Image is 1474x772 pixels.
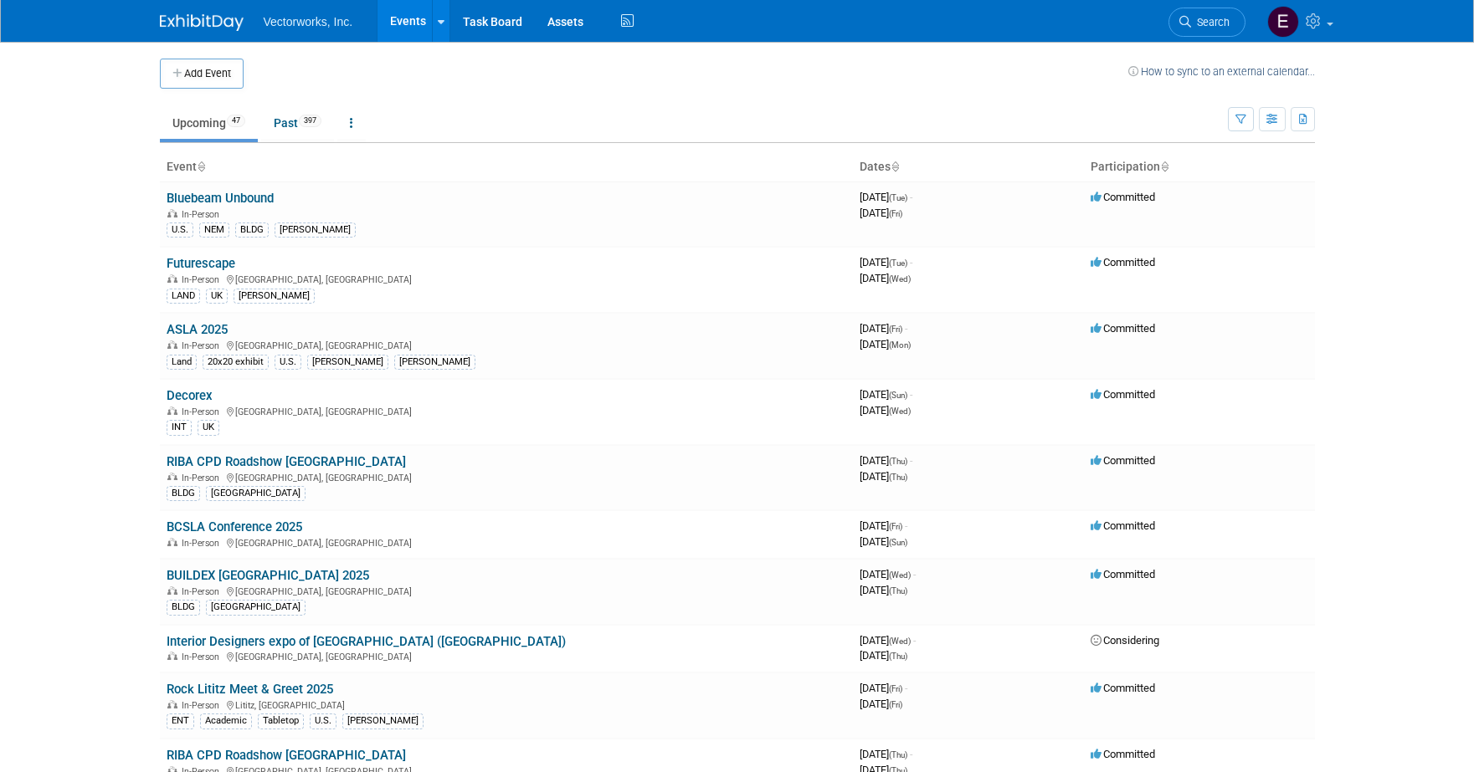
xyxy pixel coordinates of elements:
[1091,256,1155,268] span: Committed
[860,698,902,710] span: [DATE]
[1091,519,1155,532] span: Committed
[167,322,228,337] a: ASLA 2025
[889,406,911,416] span: (Wed)
[206,289,228,304] div: UK
[1091,568,1155,580] span: Committed
[889,750,907,759] span: (Thu)
[182,586,224,597] span: In-Person
[197,160,205,173] a: Sort by Event Name
[910,454,912,467] span: -
[167,473,177,481] img: In-Person Event
[167,256,235,271] a: Futurescape
[1091,454,1155,467] span: Committed
[1091,191,1155,203] span: Committed
[160,14,244,31] img: ExhibitDay
[860,272,911,284] span: [DATE]
[167,340,177,349] img: In-Person Event
[167,600,200,615] div: BLDG
[910,256,912,268] span: -
[860,568,916,580] span: [DATE]
[860,470,907,483] span: [DATE]
[889,209,902,218] span: (Fri)
[167,289,200,304] div: LAND
[167,519,302,534] a: BCSLA Conference 2025
[167,586,177,595] img: In-Person Event
[182,538,224,549] span: In-Person
[860,207,902,219] span: [DATE]
[160,153,853,181] th: Event
[167,404,846,417] div: [GEOGRAPHIC_DATA], [GEOGRAPHIC_DATA]
[889,538,907,547] span: (Sun)
[905,322,907,335] span: -
[860,338,911,350] span: [DATE]
[182,274,224,285] span: In-Person
[889,325,902,334] span: (Fri)
[167,698,846,711] div: Lititz, [GEOGRAPHIC_DATA]
[889,522,902,531] span: (Fri)
[275,355,301,370] div: U.S.
[889,340,911,350] span: (Mon)
[860,256,912,268] span: [DATE]
[1091,322,1155,335] span: Committed
[905,682,907,694] span: -
[182,652,224,662] span: In-Person
[1091,388,1155,401] span: Committed
[860,535,907,548] span: [DATE]
[860,584,907,596] span: [DATE]
[167,568,369,583] a: BUILDEX [GEOGRAPHIC_DATA] 2025
[182,700,224,711] span: In-Person
[913,634,916,647] span: -
[167,634,566,649] a: Interior Designers expo of [GEOGRAPHIC_DATA] ([GEOGRAPHIC_DATA])
[889,637,911,646] span: (Wed)
[275,222,356,238] div: [PERSON_NAME]
[234,289,315,304] div: [PERSON_NAME]
[160,59,244,89] button: Add Event
[1091,748,1155,760] span: Committed
[167,748,406,763] a: RIBA CPD Roadshow [GEOGRAPHIC_DATA]
[167,535,846,549] div: [GEOGRAPHIC_DATA], [GEOGRAPHIC_DATA]
[889,652,907,661] span: (Thu)
[889,391,907,400] span: (Sun)
[1191,16,1230,28] span: Search
[206,486,306,501] div: [GEOGRAPHIC_DATA]
[167,700,177,708] img: In-Person Event
[182,406,224,417] span: In-Person
[261,107,334,139] a: Past397
[1128,65,1315,78] a: How to sync to an external calendar...
[167,454,406,469] a: RIBA CPD Roadshow [GEOGRAPHIC_DATA]
[167,649,846,662] div: [GEOGRAPHIC_DATA], [GEOGRAPHIC_DATA]
[167,274,177,283] img: In-Person Event
[860,454,912,467] span: [DATE]
[394,355,475,370] div: [PERSON_NAME]
[889,258,907,268] span: (Tue)
[889,570,911,580] span: (Wed)
[199,222,229,238] div: NEM
[167,191,274,206] a: Bluebeam Unbound
[860,649,907,662] span: [DATE]
[167,470,846,483] div: [GEOGRAPHIC_DATA], [GEOGRAPHIC_DATA]
[889,274,911,284] span: (Wed)
[227,115,245,127] span: 47
[167,406,177,415] img: In-Person Event
[860,519,907,532] span: [DATE]
[198,420,219,435] div: UK
[905,519,907,532] span: -
[889,473,907,482] span: (Thu)
[342,713,424,729] div: [PERSON_NAME]
[860,404,911,417] span: [DATE]
[167,388,213,403] a: Decorex
[167,272,846,285] div: [GEOGRAPHIC_DATA], [GEOGRAPHIC_DATA]
[167,486,200,501] div: BLDG
[891,160,899,173] a: Sort by Start Date
[860,748,912,760] span: [DATE]
[910,388,912,401] span: -
[182,340,224,351] span: In-Person
[264,15,353,28] span: Vectorworks, Inc.
[167,713,194,729] div: ENT
[160,107,258,139] a: Upcoming47
[910,191,912,203] span: -
[1084,153,1315,181] th: Participation
[200,713,252,729] div: Academic
[860,191,912,203] span: [DATE]
[182,473,224,483] span: In-Person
